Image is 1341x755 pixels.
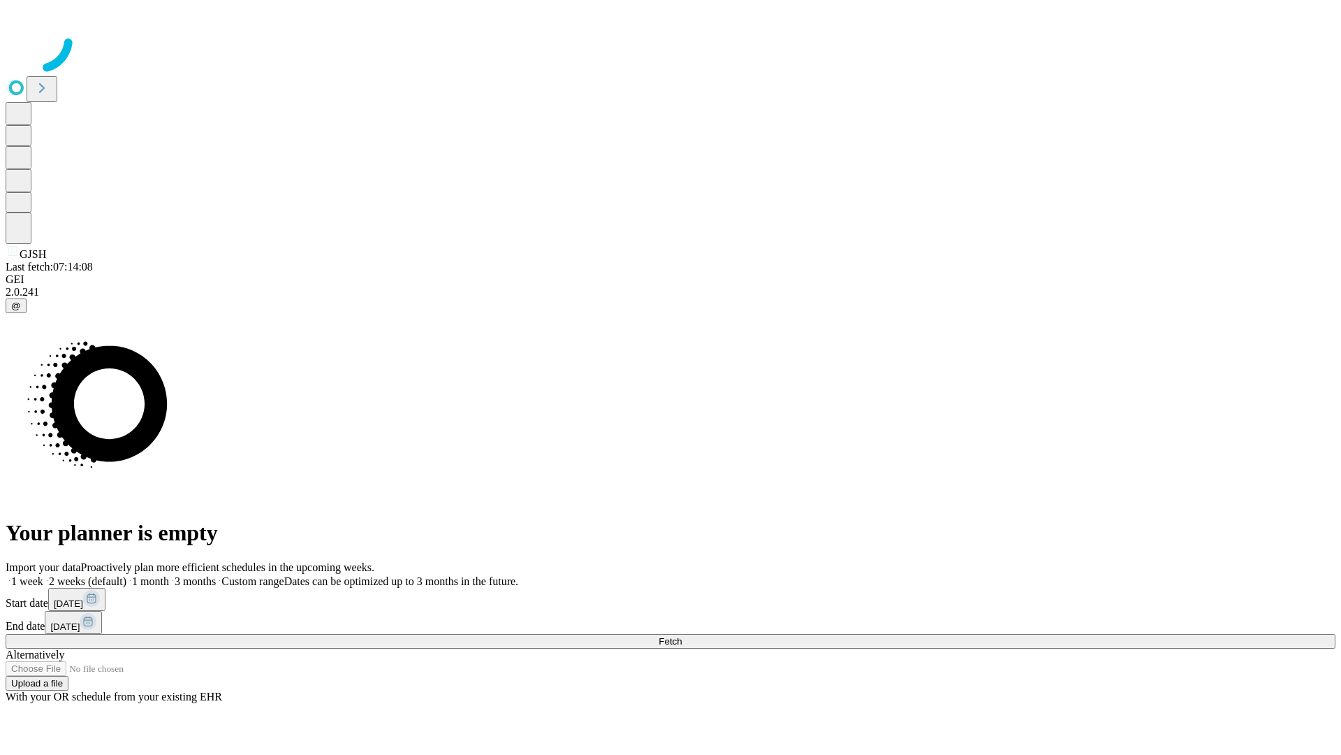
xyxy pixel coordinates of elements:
[284,575,518,587] span: Dates can be optimized up to 3 months in the future.
[6,588,1335,611] div: Start date
[11,575,43,587] span: 1 week
[11,301,21,311] span: @
[6,634,1335,649] button: Fetch
[6,676,68,691] button: Upload a file
[6,561,81,573] span: Import your data
[221,575,284,587] span: Custom range
[6,611,1335,634] div: End date
[48,588,105,611] button: [DATE]
[6,520,1335,546] h1: Your planner is empty
[6,299,27,313] button: @
[659,636,682,647] span: Fetch
[81,561,374,573] span: Proactively plan more efficient schedules in the upcoming weeks.
[6,691,222,703] span: With your OR schedule from your existing EHR
[132,575,169,587] span: 1 month
[6,649,64,661] span: Alternatively
[175,575,216,587] span: 3 months
[54,598,83,609] span: [DATE]
[6,273,1335,286] div: GEI
[45,611,102,634] button: [DATE]
[50,621,80,632] span: [DATE]
[49,575,126,587] span: 2 weeks (default)
[20,248,46,260] span: GJSH
[6,261,93,273] span: Last fetch: 07:14:08
[6,286,1335,299] div: 2.0.241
